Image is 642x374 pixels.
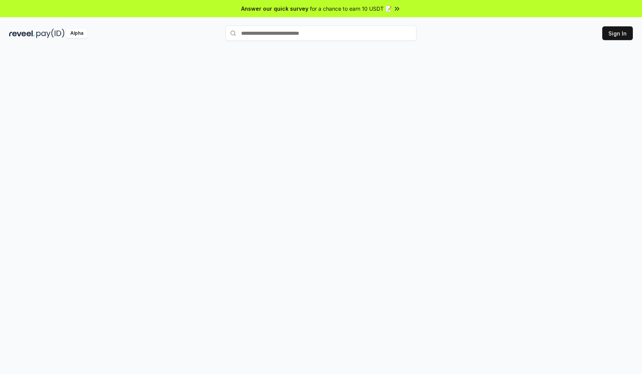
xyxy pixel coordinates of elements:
[9,29,35,38] img: reveel_dark
[241,5,308,13] span: Answer our quick survey
[66,29,88,38] div: Alpha
[310,5,392,13] span: for a chance to earn 10 USDT 📝
[602,26,633,40] button: Sign In
[36,29,65,38] img: pay_id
